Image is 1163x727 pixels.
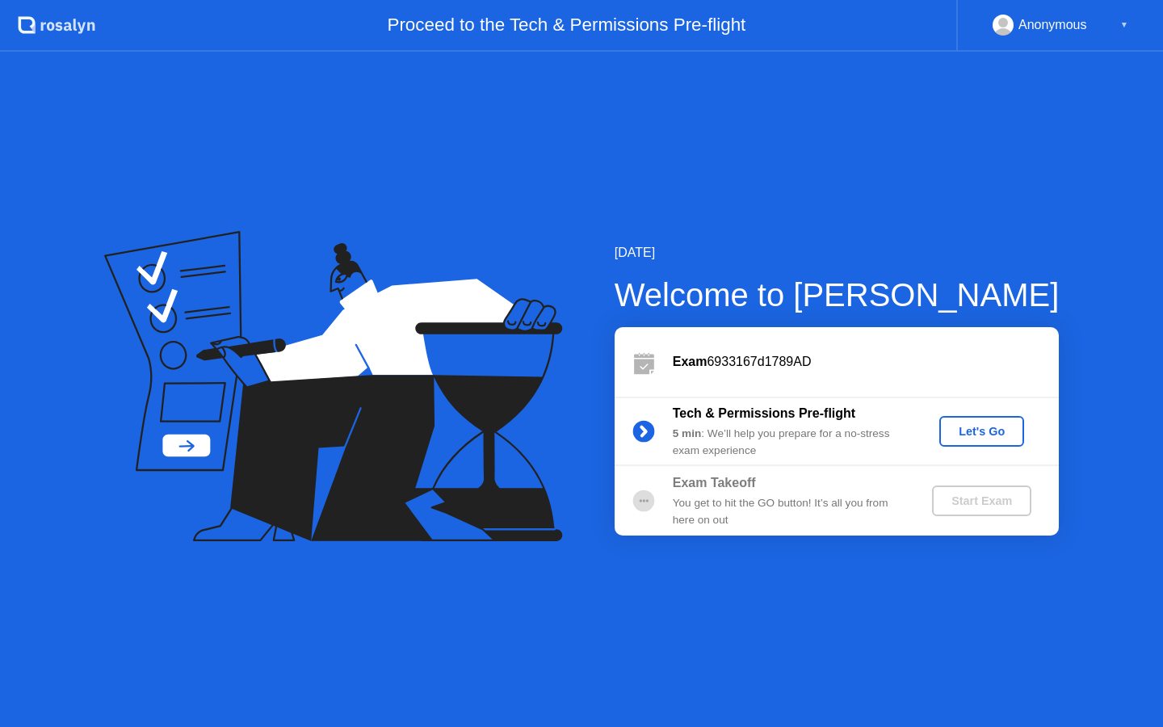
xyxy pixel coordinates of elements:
div: You get to hit the GO button! It’s all you from here on out [673,495,905,528]
div: Let's Go [946,425,1018,438]
b: Exam [673,355,707,368]
div: Welcome to [PERSON_NAME] [615,271,1060,319]
div: : We’ll help you prepare for a no-stress exam experience [673,426,905,459]
button: Start Exam [932,485,1031,516]
b: Tech & Permissions Pre-flight [673,406,855,420]
b: 5 min [673,427,702,439]
div: 6933167d1789AD [673,352,1059,372]
div: [DATE] [615,243,1060,263]
div: ▼ [1120,15,1128,36]
button: Let's Go [939,416,1024,447]
div: Start Exam [938,494,1025,507]
b: Exam Takeoff [673,476,756,490]
div: Anonymous [1018,15,1087,36]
